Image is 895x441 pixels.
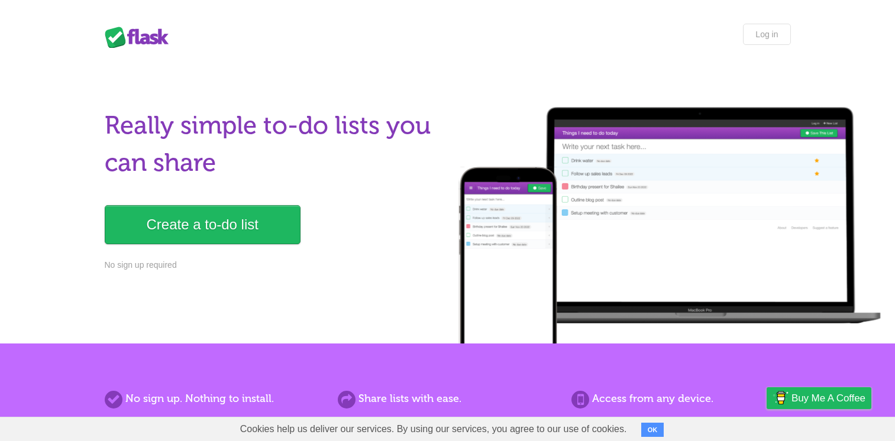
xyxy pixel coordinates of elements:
div: Flask Lists [105,27,176,48]
button: OK [641,423,664,437]
a: Create a to-do list [105,205,301,244]
a: Buy me a coffee [767,387,871,409]
a: Log in [743,24,790,45]
h2: No sign up. Nothing to install. [105,391,324,407]
h1: Really simple to-do lists you can share [105,107,441,181]
h2: Share lists with ease. [338,391,557,407]
h2: Access from any device. [571,391,790,407]
img: Buy me a coffee [773,388,789,408]
p: No sign up required [105,259,441,271]
span: Buy me a coffee [791,388,865,408]
span: Cookies help us deliver our services. By using our services, you agree to our use of cookies. [228,417,639,441]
